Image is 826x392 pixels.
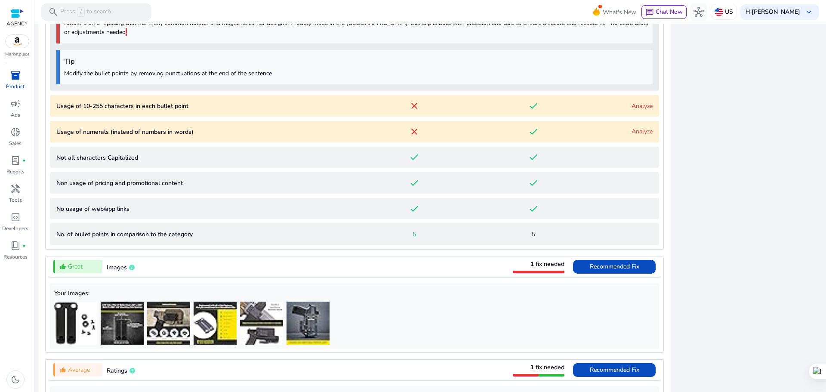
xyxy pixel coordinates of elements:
span: chat [645,8,654,17]
img: amazon.svg [6,35,29,48]
span: lab_profile [10,155,21,166]
p: Not all characters Capitalized [56,153,354,162]
span: Average [68,365,90,374]
p: No. of bullet points in comparison to the category [56,230,354,239]
b: [PERSON_NAME] [752,8,800,16]
span: hub [693,7,704,17]
p: Modify the bullet points by removing punctuations at the end of the sentence [64,69,648,78]
img: us.svg [715,8,723,16]
p: Sales [9,139,22,147]
p: Reports [6,168,25,176]
mat-icon: done [409,152,419,162]
p: Usage of numerals (instead of numbers in words) [56,127,354,136]
span: search [48,7,59,17]
span: / [77,7,85,17]
a: Analyze [632,102,653,110]
p: AGENCY [6,20,28,28]
mat-icon: done [528,127,539,137]
span: 1 fix needed [530,363,564,371]
p: Ads [11,111,20,119]
mat-icon: close [409,101,419,111]
p: Usage of 10-255 characters in each bullet point [56,102,354,111]
button: Recommended Fix [573,260,656,274]
mat-icon: done [409,204,419,214]
span: 5 [532,230,535,239]
mat-icon: close [409,127,419,137]
span: . [126,28,127,36]
mat-icon: thumb_up_alt [59,367,66,373]
button: Recommended Fix [573,363,656,377]
img: 5106lpVIBGL._AC_US40_.jpg [147,302,190,345]
mat-icon: done [528,204,539,214]
span: code_blocks [10,212,21,222]
span: donut_small [10,127,21,137]
mat-icon: done [409,178,419,188]
span: dark_mode [10,374,21,385]
span: 5 [413,230,416,239]
p: US [725,4,733,19]
button: hub [690,3,707,21]
span: book_4 [10,241,21,251]
img: 51eA21EQq+L._AC_US40_.jpg [194,302,237,345]
span: handyman [10,184,21,194]
p: Tools [9,196,22,204]
p: No usage of web/app links [56,204,354,213]
h5: Your Images: [54,290,655,297]
a: Analyze [632,127,653,136]
b: Tip [64,57,74,66]
span: Ratings [107,367,127,375]
span: Chat Now [656,8,683,16]
span: Recommended Fix [590,366,639,374]
mat-icon: thumb_up_alt [59,263,66,270]
span: Images [107,263,127,272]
span: fiber_manual_record [22,159,26,162]
p: Hi [746,9,800,15]
img: 51kdjQbeKmL._AC_US40_.jpg [240,302,283,345]
img: 51RBqNdDY2L._AC_US40_.jpg [287,302,330,345]
p: Non usage of pricing and promotional content [56,179,354,188]
p: Marketplace [5,51,29,58]
span: inventory_2 [10,70,21,80]
span: Great [68,262,83,271]
img: 312-9S96BtL._AC_US40_.jpg [54,302,97,345]
img: 51k-xZLIxkL._AC_US40_.jpg [101,302,144,345]
span: fiber_manual_record [22,244,26,247]
p: Developers [2,225,28,232]
mat-icon: done [528,178,539,188]
button: chatChat Now [641,5,687,19]
p: Press to search [60,7,111,17]
span: Recommended Fix [590,262,639,271]
span: What's New [603,5,636,20]
p: Product [6,83,25,90]
span: campaign [10,99,21,109]
span: 1 fix needed [530,260,564,268]
p: Resources [3,253,28,261]
span: keyboard_arrow_down [804,7,814,17]
mat-icon: done [528,152,539,162]
mat-icon: done [528,101,539,111]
